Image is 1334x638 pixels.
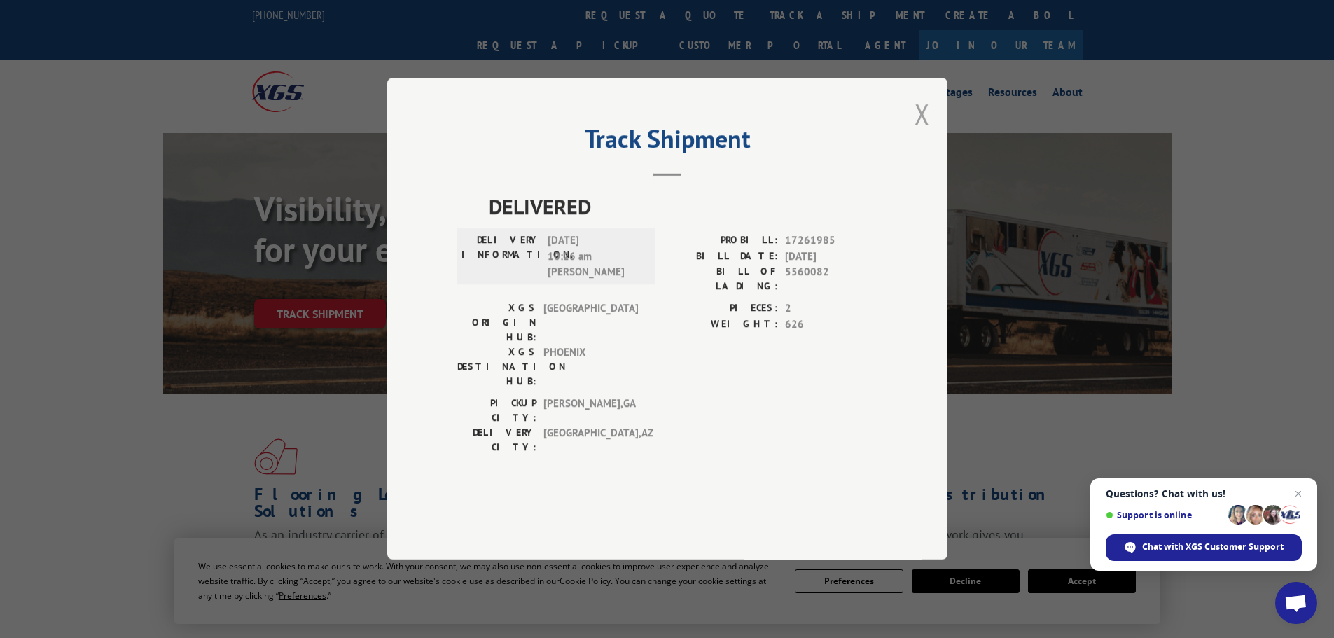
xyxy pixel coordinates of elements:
[1142,541,1284,553] span: Chat with XGS Customer Support
[1106,534,1302,561] div: Chat with XGS Customer Support
[1106,488,1302,499] span: Questions? Chat with us!
[543,301,638,345] span: [GEOGRAPHIC_DATA]
[457,396,536,426] label: PICKUP CITY:
[457,345,536,389] label: XGS DESTINATION HUB:
[543,345,638,389] span: PHOENIX
[667,317,778,333] label: WEIGHT:
[785,233,877,249] span: 17261985
[489,191,877,223] span: DELIVERED
[915,95,930,132] button: Close modal
[785,317,877,333] span: 626
[548,233,642,281] span: [DATE] 10:26 am [PERSON_NAME]
[667,265,778,294] label: BILL OF LADING:
[785,265,877,294] span: 5560082
[667,233,778,249] label: PROBILL:
[1290,485,1307,502] span: Close chat
[461,233,541,281] label: DELIVERY INFORMATION:
[457,426,536,455] label: DELIVERY CITY:
[667,301,778,317] label: PIECES:
[543,426,638,455] span: [GEOGRAPHIC_DATA] , AZ
[543,396,638,426] span: [PERSON_NAME] , GA
[667,249,778,265] label: BILL DATE:
[785,301,877,317] span: 2
[457,301,536,345] label: XGS ORIGIN HUB:
[457,129,877,155] h2: Track Shipment
[785,249,877,265] span: [DATE]
[1106,510,1223,520] span: Support is online
[1275,582,1317,624] div: Open chat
